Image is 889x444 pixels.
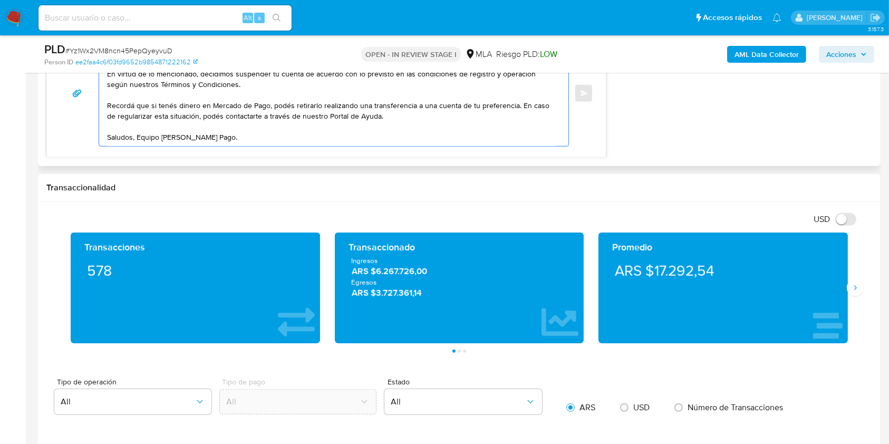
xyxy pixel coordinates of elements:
b: Person ID [44,57,73,67]
a: ee2faa4c6f03fd9652b9854871222162 [75,57,198,67]
button: AML Data Collector [727,46,806,63]
input: Buscar usuario o caso... [38,11,292,25]
p: OPEN - IN REVIEW STAGE I [361,47,461,62]
h1: Transaccionalidad [46,182,872,193]
textarea: Hola. Muchas gracias por tu respuesta. Analizamos tu caso y verificamos que no te encontrás regis... [107,41,555,146]
button: search-icon [266,11,287,25]
p: juanbautista.fernandez@mercadolibre.com [807,13,866,23]
span: # Yz1Wx2VM8ncn45PepQyeyvuD [65,45,172,56]
span: s [258,13,261,23]
a: Notificaciones [772,13,781,22]
span: 3.157.3 [868,25,884,33]
b: AML Data Collector [735,46,799,63]
div: MLA [465,49,492,60]
b: PLD [44,41,65,57]
button: Acciones [819,46,874,63]
span: Accesos rápidos [703,12,762,23]
span: Acciones [826,46,856,63]
span: LOW [540,48,557,60]
span: Riesgo PLD: [496,49,557,60]
span: Alt [244,13,252,23]
a: Salir [870,12,881,23]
